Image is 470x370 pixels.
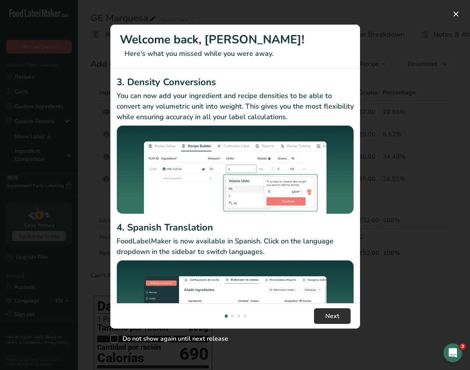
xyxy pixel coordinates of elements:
[117,220,354,234] h2: 4. Spanish Translation
[325,311,339,321] span: Next
[118,335,228,343] span: Do not show again until next release
[117,260,354,349] img: Spanish Translation
[117,75,354,89] h2: 3. Density Conversions
[117,91,354,122] p: You can now add your ingredient and recipe densities to be able to convert any volumetric unit in...
[117,236,354,257] p: FoodLabelMaker is now available in Spanish. Click on the language dropdown in the sidebar to swit...
[120,31,351,48] h1: Welcome back, [PERSON_NAME]!
[117,125,354,218] img: Density Conversions
[443,343,462,362] iframe: Intercom live chat
[459,343,466,350] span: 3
[314,308,351,324] button: Next
[120,48,351,59] p: Here's what you missed while you were away.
